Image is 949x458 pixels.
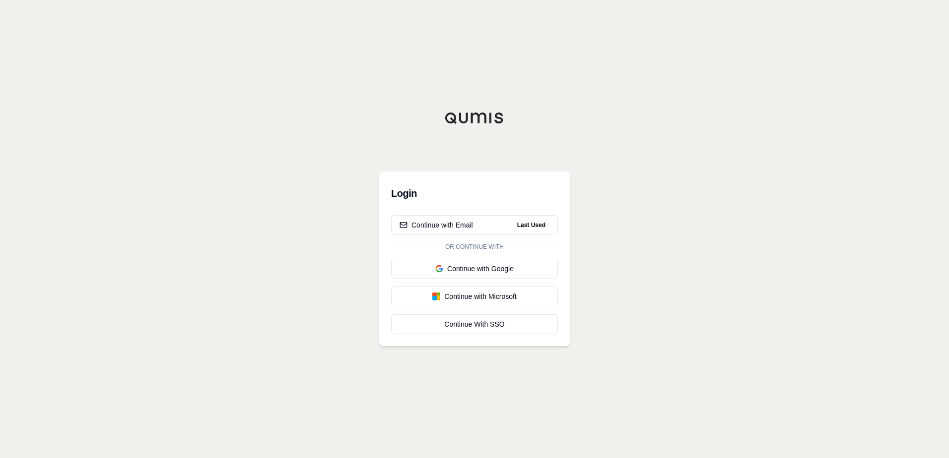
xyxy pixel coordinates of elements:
div: Continue with Email [400,220,473,230]
button: Continue with Google [391,259,558,279]
span: Last Used [513,219,549,231]
img: Qumis [445,112,504,124]
div: Continue With SSO [400,319,549,329]
button: Continue with EmailLast Used [391,215,558,235]
a: Continue With SSO [391,314,558,334]
span: Or continue with [441,243,508,251]
div: Continue with Google [400,264,549,274]
div: Continue with Microsoft [400,291,549,301]
button: Continue with Microsoft [391,286,558,306]
h3: Login [391,183,558,203]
